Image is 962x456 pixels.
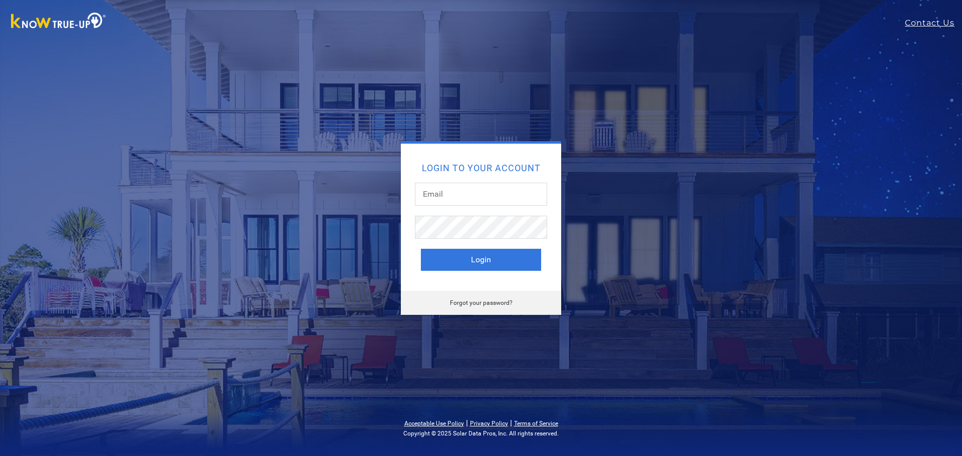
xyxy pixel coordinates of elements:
[510,418,512,427] span: |
[421,249,541,271] button: Login
[404,420,464,427] a: Acceptable Use Policy
[6,11,111,33] img: Know True-Up
[415,183,547,206] input: Email
[421,164,541,173] h2: Login to your account
[470,420,508,427] a: Privacy Policy
[450,299,513,306] a: Forgot your password?
[905,17,962,29] a: Contact Us
[514,420,558,427] a: Terms of Service
[466,418,468,427] span: |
